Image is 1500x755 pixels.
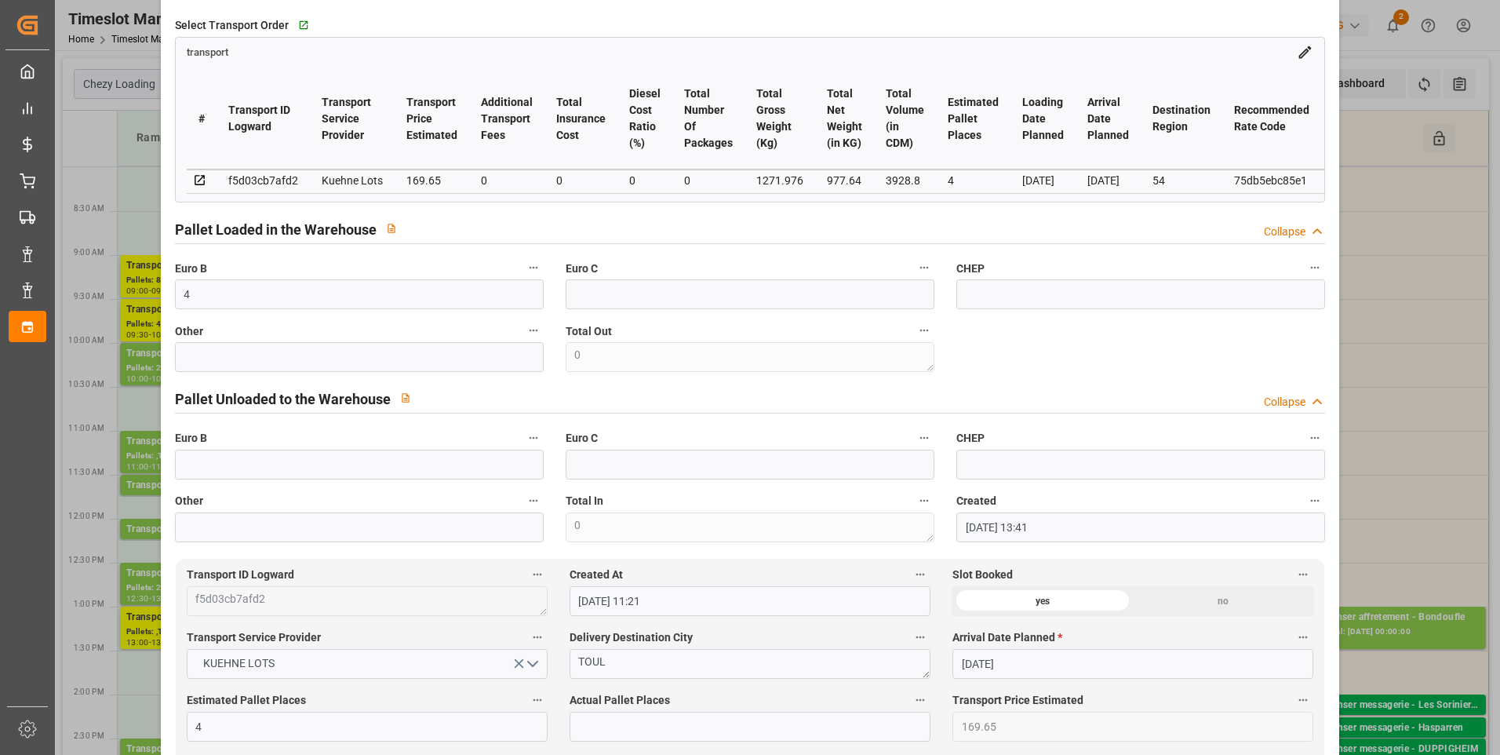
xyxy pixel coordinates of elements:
[187,567,294,583] span: Transport ID Logward
[756,171,803,190] div: 1271.976
[1010,68,1076,170] th: Loading Date Planned
[228,171,298,190] div: f5d03cb7afd2
[827,171,862,190] div: 977.64
[956,512,1325,542] input: DD-MM-YYYY HH:MM
[1222,68,1321,170] th: Recommended Rate Code
[566,261,598,277] span: Euro C
[952,586,1133,616] div: yes
[745,68,815,170] th: Total Gross Weight (Kg)
[570,586,930,616] input: DD-MM-YYYY HH:MM
[956,430,985,447] span: CHEP
[1076,68,1141,170] th: Arrival Date Planned
[570,649,930,679] textarea: TOUL
[815,68,874,170] th: Total Net Weight (in KG)
[914,257,934,278] button: Euro C
[886,171,924,190] div: 3928.8
[1234,171,1309,190] div: 75db5ebc85e1
[523,428,544,448] button: Euro B
[523,320,544,341] button: Other
[952,567,1013,583] span: Slot Booked
[1293,627,1313,647] button: Arrival Date Planned *
[527,564,548,585] button: Transport ID Logward
[566,430,598,447] span: Euro C
[195,655,282,672] span: KUEHNE LOTS
[570,692,670,709] span: Actual Pallet Places
[187,45,228,57] a: transport
[617,68,672,170] th: Diesel Cost Ratio (%)
[1133,586,1313,616] div: no
[1305,257,1325,278] button: CHEP
[527,627,548,647] button: Transport Service Provider
[187,649,548,679] button: open menu
[1293,564,1313,585] button: Slot Booked
[544,68,617,170] th: Total Insurance Cost
[566,493,603,509] span: Total In
[1264,394,1305,410] div: Collapse
[406,171,457,190] div: 169.65
[187,586,548,616] textarea: f5d03cb7afd2
[629,171,661,190] div: 0
[952,629,1062,646] span: Arrival Date Planned
[175,17,289,34] span: Select Transport Order
[391,383,421,413] button: View description
[175,430,207,447] span: Euro B
[187,68,217,170] th: #
[914,428,934,448] button: Euro C
[523,491,544,511] button: Other
[322,171,383,190] div: Kuehne Lots
[952,692,1083,709] span: Transport Price Estimated
[556,171,606,190] div: 0
[1152,171,1211,190] div: 54
[1321,68,1407,170] th: Delivery Destination Code
[1305,491,1325,511] button: Created
[310,68,395,170] th: Transport Service Provider
[956,493,996,509] span: Created
[187,692,306,709] span: Estimated Pallet Places
[1305,428,1325,448] button: CHEP
[952,649,1313,679] input: DD-MM-YYYY
[175,493,203,509] span: Other
[1293,690,1313,710] button: Transport Price Estimated
[936,68,1010,170] th: Estimated Pallet Places
[948,171,999,190] div: 4
[217,68,310,170] th: Transport ID Logward
[1087,171,1129,190] div: [DATE]
[914,491,934,511] button: Total In
[910,690,930,710] button: Actual Pallet Places
[481,171,533,190] div: 0
[187,629,321,646] span: Transport Service Provider
[570,629,693,646] span: Delivery Destination City
[175,388,391,410] h2: Pallet Unloaded to the Warehouse
[395,68,469,170] th: Transport Price Estimated
[672,68,745,170] th: Total Number Of Packages
[469,68,544,170] th: Additional Transport Fees
[566,323,612,340] span: Total Out
[175,261,207,277] span: Euro B
[523,257,544,278] button: Euro B
[956,261,985,277] span: CHEP
[175,219,377,240] h2: Pallet Loaded in the Warehouse
[175,323,203,340] span: Other
[566,512,934,542] textarea: 0
[1264,224,1305,240] div: Collapse
[187,46,228,58] span: transport
[1022,171,1064,190] div: [DATE]
[684,171,733,190] div: 0
[1141,68,1222,170] th: Destination Region
[910,627,930,647] button: Delivery Destination City
[910,564,930,585] button: Created At
[566,342,934,372] textarea: 0
[914,320,934,341] button: Total Out
[527,690,548,710] button: Estimated Pallet Places
[570,567,623,583] span: Created At
[377,213,406,243] button: View description
[874,68,936,170] th: Total Volume (in CDM)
